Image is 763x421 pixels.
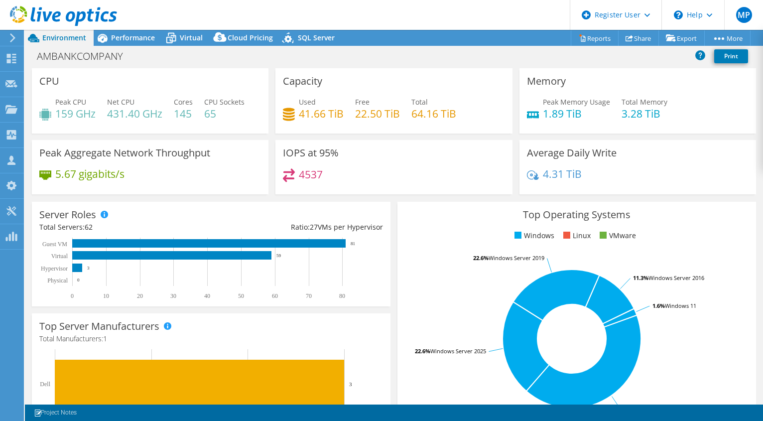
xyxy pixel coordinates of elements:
[430,347,486,355] tspan: Windows Server 2025
[55,168,125,179] h4: 5.67 gigabits/s
[489,254,544,262] tspan: Windows Server 2019
[298,33,335,42] span: SQL Server
[512,230,554,241] li: Windows
[623,404,638,412] tspan: 41.9%
[648,274,704,281] tspan: Windows Server 2016
[51,253,68,260] text: Virtual
[561,230,591,241] li: Linux
[351,241,355,246] text: 81
[39,209,96,220] h3: Server Roles
[527,147,617,158] h3: Average Daily Write
[736,7,752,23] span: MP
[411,97,428,107] span: Total
[618,30,659,46] a: Share
[652,302,665,309] tspan: 1.6%
[32,51,138,62] h1: AMBANKCOMPANY
[204,97,245,107] span: CPU Sockets
[174,97,193,107] span: Cores
[415,347,430,355] tspan: 22.6%
[571,30,619,46] a: Reports
[633,274,648,281] tspan: 11.3%
[310,222,318,232] span: 27
[349,381,352,387] text: 3
[283,76,322,87] h3: Capacity
[355,108,400,119] h4: 22.50 TiB
[204,108,245,119] h4: 65
[55,97,86,107] span: Peak CPU
[238,292,244,299] text: 50
[27,407,84,419] a: Project Notes
[103,292,109,299] text: 10
[622,97,667,107] span: Total Memory
[597,230,636,241] li: VMware
[170,292,176,299] text: 30
[180,33,203,42] span: Virtual
[658,30,705,46] a: Export
[704,30,751,46] a: More
[306,292,312,299] text: 70
[204,292,210,299] text: 40
[714,49,748,63] a: Print
[55,108,96,119] h4: 159 GHz
[137,292,143,299] text: 20
[40,381,50,388] text: Dell
[543,168,582,179] h4: 4.31 TiB
[39,76,59,87] h3: CPU
[299,169,323,180] h4: 4537
[405,209,749,220] h3: Top Operating Systems
[272,292,278,299] text: 60
[527,76,566,87] h3: Memory
[39,147,210,158] h3: Peak Aggregate Network Throughput
[622,108,667,119] h4: 3.28 TiB
[276,253,281,258] text: 59
[638,404,694,412] tspan: Windows Server 2022
[111,33,155,42] span: Performance
[39,321,159,332] h3: Top Server Manufacturers
[103,334,107,343] span: 1
[543,97,610,107] span: Peak Memory Usage
[39,333,383,344] h4: Total Manufacturers:
[85,222,93,232] span: 62
[355,97,370,107] span: Free
[473,254,489,262] tspan: 22.6%
[674,10,683,19] svg: \n
[299,97,316,107] span: Used
[228,33,273,42] span: Cloud Pricing
[47,277,68,284] text: Physical
[41,265,68,272] text: Hypervisor
[283,147,339,158] h3: IOPS at 95%
[42,33,86,42] span: Environment
[42,241,67,248] text: Guest VM
[174,108,193,119] h4: 145
[71,292,74,299] text: 0
[39,222,211,233] div: Total Servers:
[299,108,344,119] h4: 41.66 TiB
[211,222,383,233] div: Ratio: VMs per Hypervisor
[543,108,610,119] h4: 1.89 TiB
[77,278,80,282] text: 0
[107,97,134,107] span: Net CPU
[665,302,696,309] tspan: Windows 11
[87,266,90,271] text: 3
[339,292,345,299] text: 80
[411,108,456,119] h4: 64.16 TiB
[107,108,162,119] h4: 431.40 GHz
